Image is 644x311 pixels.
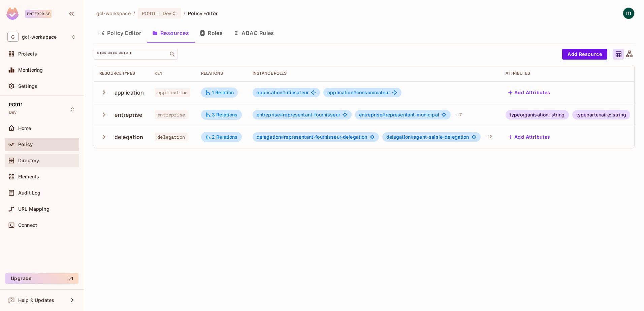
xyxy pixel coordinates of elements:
span: PG911 [142,10,156,16]
div: application [115,89,144,96]
span: application [155,88,190,97]
img: mathieu h [623,8,634,19]
span: Connect [18,222,37,228]
div: entreprise [115,111,143,118]
div: Relations [201,71,242,76]
span: representant-fournisseur [257,112,340,117]
div: Resource Types [99,71,144,76]
span: delegation [155,133,188,141]
span: Projects [18,51,37,57]
div: Key [155,71,190,76]
span: representant-municipal [359,112,439,117]
span: PG911 [9,102,23,107]
li: / [184,10,185,16]
button: Resources [147,25,194,41]
span: representant-fournisseur-delegation [257,134,367,140]
span: consommateur [327,90,390,95]
span: Settings [18,83,37,89]
div: 2 Relations [205,134,238,140]
span: Monitoring [18,67,43,73]
span: delegation [257,134,284,140]
span: application [257,90,286,95]
span: URL Mapping [18,206,50,212]
span: Dev [9,110,17,115]
li: / [133,10,135,16]
button: Add Resource [562,49,607,60]
span: Home [18,126,31,131]
span: utilisateur [257,90,309,95]
div: 3 Relations [205,112,238,118]
span: Policy Editor [188,10,218,16]
span: agent-saisie-delegation [386,134,469,140]
div: Enterprise [25,10,52,18]
div: Instance roles [253,71,495,76]
button: ABAC Rules [228,25,280,41]
div: + 7 [454,109,464,120]
span: the active workspace [96,10,131,16]
span: Policy [18,142,33,147]
span: Audit Log [18,190,40,196]
span: # [353,90,356,95]
span: Workspace: gcl-workspace [22,34,57,40]
div: Attributes [506,71,643,76]
div: 1 Relation [205,90,234,96]
div: typeorganisation: string [506,110,569,119]
span: Help & Updates [18,298,54,303]
button: Upgrade [5,273,78,284]
div: typepartenaire: string [572,110,630,119]
div: + 2 [484,132,495,142]
span: # [280,112,283,117]
span: : [158,11,160,16]
span: # [411,134,414,140]
span: G [7,32,19,42]
span: Directory [18,158,39,163]
span: entreprise [257,112,283,117]
button: Add Attributes [506,132,553,142]
div: + 1 [634,109,643,120]
span: application [327,90,356,95]
img: SReyMgAAAABJRU5ErkJggg== [6,7,19,20]
button: Add Attributes [506,87,553,98]
span: entreprise [155,110,188,119]
div: delegation [115,133,143,141]
button: Roles [194,25,228,41]
span: # [281,134,284,140]
button: Policy Editor [94,25,147,41]
span: Elements [18,174,39,179]
span: # [282,90,285,95]
span: entreprise [359,112,386,117]
span: Dev [163,10,171,16]
span: # [382,112,385,117]
span: delegation [386,134,414,140]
